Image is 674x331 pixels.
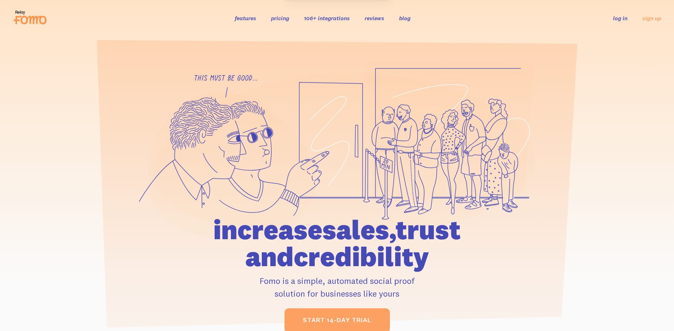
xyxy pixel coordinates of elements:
a: reviews [365,15,384,22]
p: Fomo is a simple, automated social proof solution for businesses like yours [173,274,501,300]
a: sign up [642,15,661,22]
a: pricing [271,15,289,22]
a: 106+ integrations [304,15,350,22]
h1: increase sales, trust and credibility [173,216,501,270]
a: log in [613,15,628,22]
a: blog [399,15,410,22]
a: features [235,15,256,22]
